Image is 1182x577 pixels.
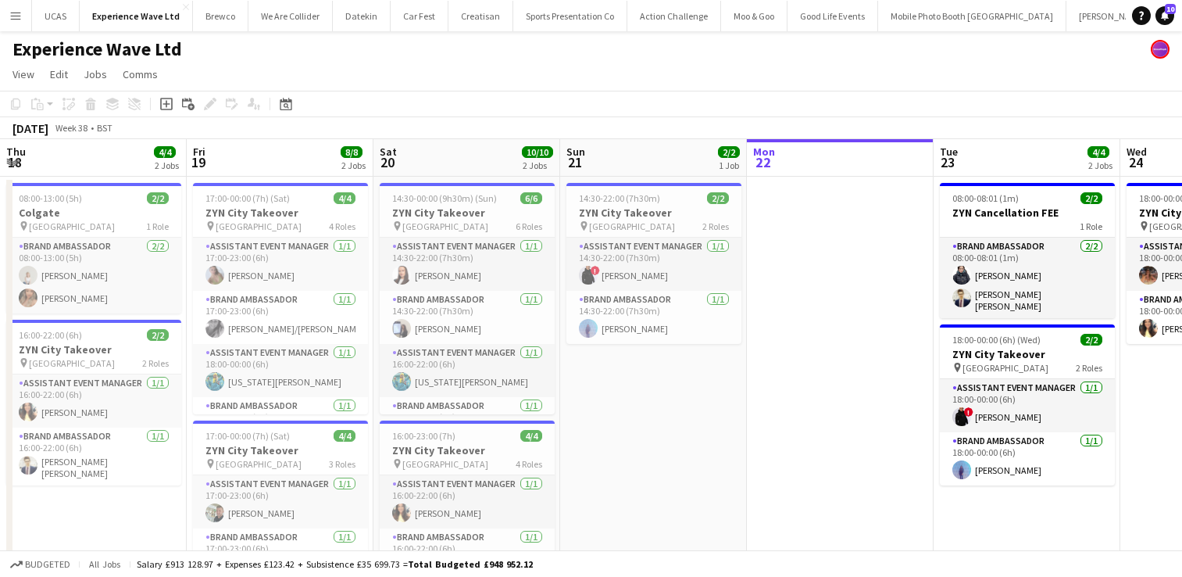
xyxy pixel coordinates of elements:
span: [GEOGRAPHIC_DATA] [29,357,115,369]
app-card-role: Brand Ambassador1/117:00-23:00 (6h)[PERSON_NAME]/[PERSON_NAME] [193,291,368,344]
span: 4 Roles [516,458,542,470]
app-card-role: Brand Ambassador2/208:00-13:00 (5h)[PERSON_NAME][PERSON_NAME] [6,238,181,314]
button: Car Fest [391,1,448,31]
span: Sun [566,145,585,159]
div: 16:00-22:00 (6h)2/2ZYN City Takeover [GEOGRAPHIC_DATA]2 RolesAssistant Event Manager1/116:00-22:0... [6,320,181,486]
span: 6/6 [520,192,542,204]
h3: ZYN City Takeover [193,443,368,457]
span: 16:00-22:00 (6h) [19,329,82,341]
div: 2 Jobs [155,159,179,171]
span: All jobs [86,558,123,570]
button: Mobile Photo Booth [GEOGRAPHIC_DATA] [878,1,1066,31]
button: Budgeted [8,556,73,573]
button: Datekin [333,1,391,31]
span: [GEOGRAPHIC_DATA] [402,458,488,470]
div: 14:30-22:00 (7h30m)2/2ZYN City Takeover [GEOGRAPHIC_DATA]2 RolesAssistant Event Manager1/114:30-2... [566,183,741,344]
app-card-role: Brand Ambassador1/114:30-22:00 (7h30m)[PERSON_NAME] [380,291,555,344]
span: 8/8 [341,146,362,158]
button: Experience Wave Ltd [80,1,193,31]
span: 2/2 [147,329,169,341]
button: Brewco [193,1,248,31]
span: ! [591,266,600,275]
h3: ZYN City Takeover [566,206,741,220]
span: 18 [4,153,26,171]
h3: Colgate [6,206,181,220]
a: Jobs [77,64,113,84]
span: 2/2 [1080,192,1102,204]
span: ! [964,407,973,417]
div: 2 Jobs [1088,159,1112,171]
button: Moo & Goo [721,1,787,31]
span: 6 Roles [516,220,542,232]
span: Budgeted [25,559,70,570]
span: 20 [377,153,397,171]
span: [GEOGRAPHIC_DATA] [589,220,675,232]
app-job-card: 14:30-00:00 (9h30m) (Sun)6/6ZYN City Takeover [GEOGRAPHIC_DATA]6 RolesAssistant Event Manager1/11... [380,183,555,414]
span: 4 Roles [329,220,355,232]
app-card-role: Assistant Event Manager1/118:00-00:00 (6h)![PERSON_NAME] [940,379,1115,432]
a: Comms [116,64,164,84]
span: Week 38 [52,122,91,134]
h3: ZYN City Takeover [940,347,1115,361]
span: View [12,67,34,81]
h3: ZYN City Takeover [6,342,181,357]
span: 2/2 [147,192,169,204]
div: 1 Job [719,159,739,171]
app-card-role: Brand Ambassador1/116:00-22:00 (6h) [380,397,555,450]
app-card-role: Assistant Event Manager1/116:00-22:00 (6h)[PERSON_NAME] [380,475,555,529]
span: 2/2 [1080,334,1102,346]
span: [GEOGRAPHIC_DATA] [29,220,115,232]
a: Edit [44,64,74,84]
span: 16:00-23:00 (7h) [392,430,455,442]
span: 08:00-13:00 (5h) [19,192,82,204]
span: 10/10 [522,146,553,158]
span: Jobs [84,67,107,81]
app-card-role: Assistant Event Manager1/116:00-22:00 (6h)[US_STATE][PERSON_NAME] [380,344,555,397]
span: Fri [193,145,205,159]
app-job-card: 18:00-00:00 (6h) (Wed)2/2ZYN City Takeover [GEOGRAPHIC_DATA]2 RolesAssistant Event Manager1/118:0... [940,324,1115,486]
span: Mon [753,145,775,159]
button: Good Life Events [787,1,878,31]
span: 4/4 [520,430,542,442]
div: 2 Jobs [341,159,366,171]
span: 18:00-00:00 (6h) (Wed) [952,334,1041,346]
span: 2 Roles [142,357,169,369]
span: 14:30-00:00 (9h30m) (Sun) [392,192,497,204]
span: [GEOGRAPHIC_DATA] [962,362,1048,374]
app-card-role: Assistant Event Manager1/114:30-22:00 (7h30m)[PERSON_NAME] [380,238,555,291]
span: Edit [50,67,68,81]
h3: ZYN City Takeover [193,206,368,220]
span: 08:00-08:01 (1m) [952,192,1019,204]
span: 21 [564,153,585,171]
span: 2/2 [707,192,729,204]
app-card-role: Brand Ambassador1/118:00-00:00 (6h)[PERSON_NAME] [940,432,1115,486]
app-job-card: 08:00-13:00 (5h)2/2Colgate [GEOGRAPHIC_DATA]1 RoleBrand Ambassador2/208:00-13:00 (5h)[PERSON_NAME... [6,183,181,314]
span: 17:00-00:00 (7h) (Sat) [205,192,290,204]
span: 17:00-00:00 (7h) (Sat) [205,430,290,442]
div: 2 Jobs [523,159,552,171]
app-card-role: Assistant Event Manager1/117:00-23:00 (6h)[PERSON_NAME] [193,238,368,291]
span: 2 Roles [1076,362,1102,374]
span: 2/2 [718,146,740,158]
a: View [6,64,41,84]
span: 24 [1124,153,1147,171]
span: 14:30-22:00 (7h30m) [579,192,660,204]
span: [GEOGRAPHIC_DATA] [216,458,302,470]
app-job-card: 17:00-00:00 (7h) (Sat)4/4ZYN City Takeover [GEOGRAPHIC_DATA]4 RolesAssistant Event Manager1/117:0... [193,183,368,414]
button: UCAS [32,1,80,31]
span: Thu [6,145,26,159]
button: Sports Presentation Co [513,1,627,31]
span: 4/4 [154,146,176,158]
h3: ZYN City Takeover [380,206,555,220]
span: 4/4 [334,430,355,442]
h3: ZYN City Takeover [380,443,555,457]
app-user-avatar: Lucy Carpenter [1151,40,1170,59]
app-card-role: Brand Ambassador1/116:00-22:00 (6h)[PERSON_NAME] [PERSON_NAME] [6,428,181,486]
span: Total Budgeted £948 952.12 [408,558,533,570]
span: 1 Role [1080,220,1102,232]
button: Creatisan [448,1,513,31]
app-card-role: Brand Ambassador1/114:30-22:00 (7h30m)[PERSON_NAME] [566,291,741,344]
app-card-role: Assistant Event Manager1/114:30-22:00 (7h30m)![PERSON_NAME] [566,238,741,291]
